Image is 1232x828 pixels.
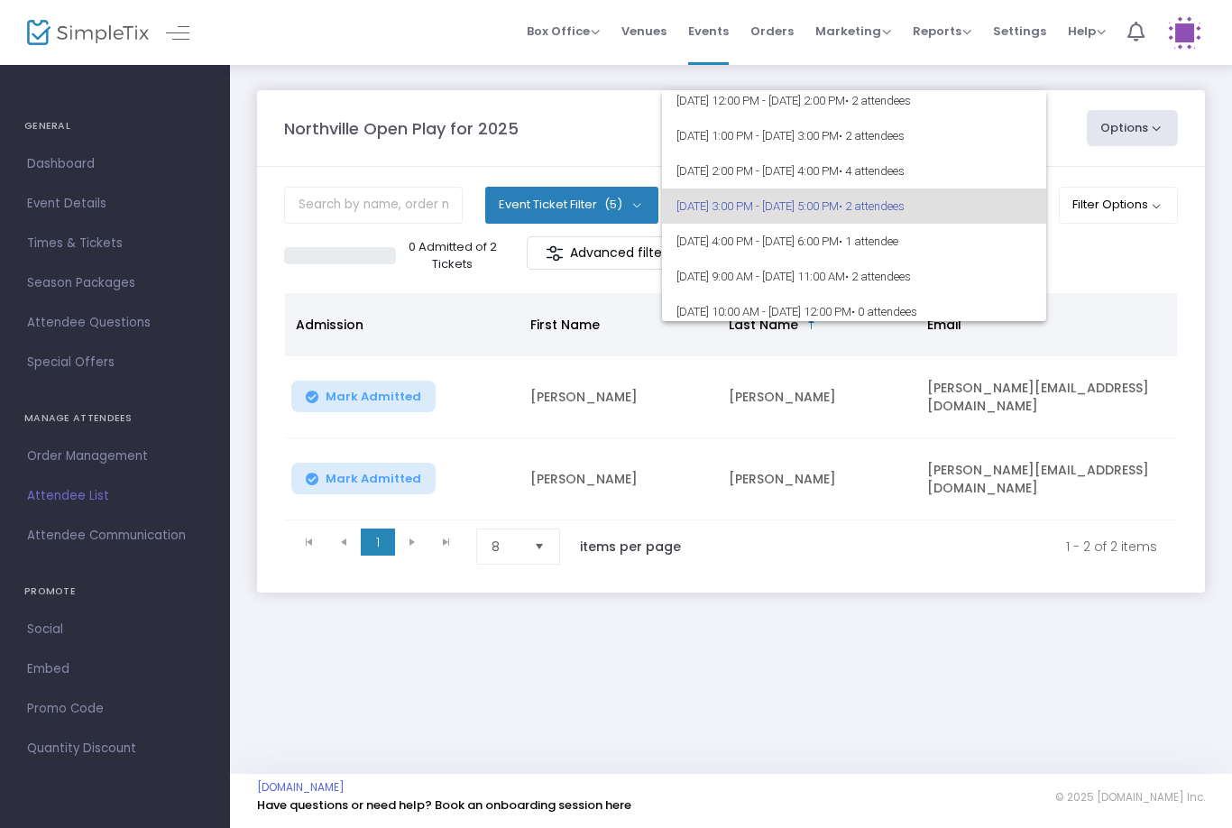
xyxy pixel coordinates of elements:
span: • 1 attendee [839,235,898,248]
span: [DATE] 9:00 AM - [DATE] 11:00 AM [676,259,1032,294]
span: • 2 attendees [845,270,911,283]
span: [DATE] 3:00 PM - [DATE] 5:00 PM [676,189,1032,224]
span: [DATE] 1:00 PM - [DATE] 3:00 PM [676,118,1032,153]
span: • 2 attendees [839,129,905,143]
span: • 0 attendees [851,305,917,318]
span: • 2 attendees [845,94,911,107]
span: • 4 attendees [839,164,905,178]
span: [DATE] 10:00 AM - [DATE] 12:00 PM [676,294,1032,329]
span: [DATE] 2:00 PM - [DATE] 4:00 PM [676,153,1032,189]
span: • 2 attendees [839,199,905,213]
span: [DATE] 12:00 PM - [DATE] 2:00 PM [676,83,1032,118]
span: [DATE] 4:00 PM - [DATE] 6:00 PM [676,224,1032,259]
